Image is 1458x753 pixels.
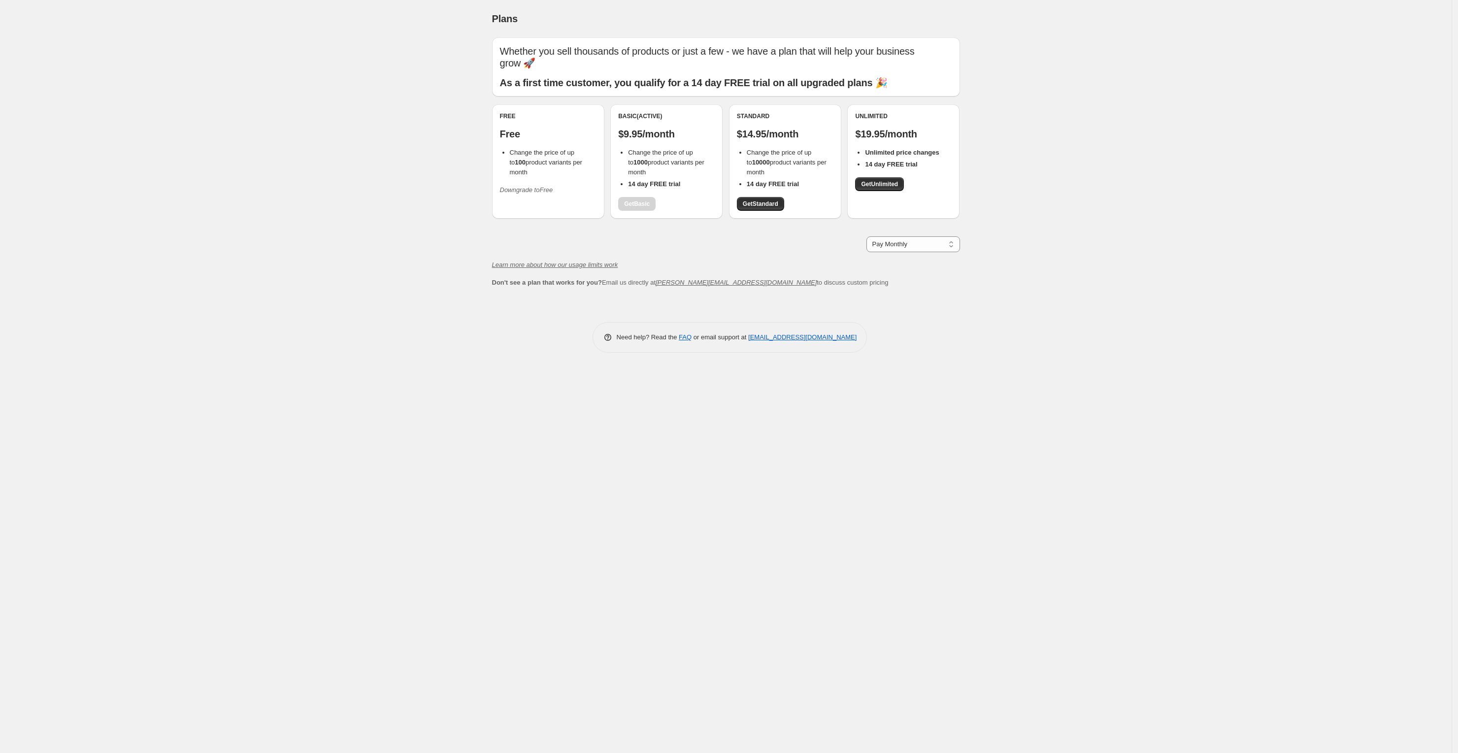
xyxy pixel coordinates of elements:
a: [EMAIL_ADDRESS][DOMAIN_NAME] [748,333,857,341]
div: Free [500,112,596,120]
b: 14 day FREE trial [628,180,680,188]
span: Get Unlimited [861,180,898,188]
a: [PERSON_NAME][EMAIL_ADDRESS][DOMAIN_NAME] [656,279,817,286]
a: Learn more about how our usage limits work [492,261,618,268]
span: Get Standard [743,200,778,208]
a: FAQ [679,333,692,341]
p: $14.95/month [737,128,833,140]
b: Don't see a plan that works for you? [492,279,602,286]
a: GetStandard [737,197,784,211]
b: 1000 [633,159,648,166]
a: GetUnlimited [855,177,904,191]
b: As a first time customer, you qualify for a 14 day FREE trial on all upgraded plans 🎉 [500,77,888,88]
span: Email us directly at to discuss custom pricing [492,279,889,286]
p: Free [500,128,596,140]
button: Downgrade toFree [494,182,559,198]
p: Whether you sell thousands of products or just a few - we have a plan that will help your busines... [500,45,952,69]
span: Need help? Read the [617,333,679,341]
span: Change the price of up to product variants per month [510,149,582,176]
div: Unlimited [855,112,952,120]
i: Downgrade to Free [500,186,553,194]
span: Change the price of up to product variants per month [747,149,827,176]
span: Change the price of up to product variants per month [628,149,704,176]
b: 10000 [752,159,770,166]
b: Unlimited price changes [865,149,939,156]
p: $19.95/month [855,128,952,140]
div: Standard [737,112,833,120]
div: Basic (Active) [618,112,715,120]
b: 100 [515,159,526,166]
b: 14 day FREE trial [747,180,799,188]
p: $9.95/month [618,128,715,140]
span: Plans [492,13,518,24]
span: or email support at [692,333,748,341]
b: 14 day FREE trial [865,161,917,168]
